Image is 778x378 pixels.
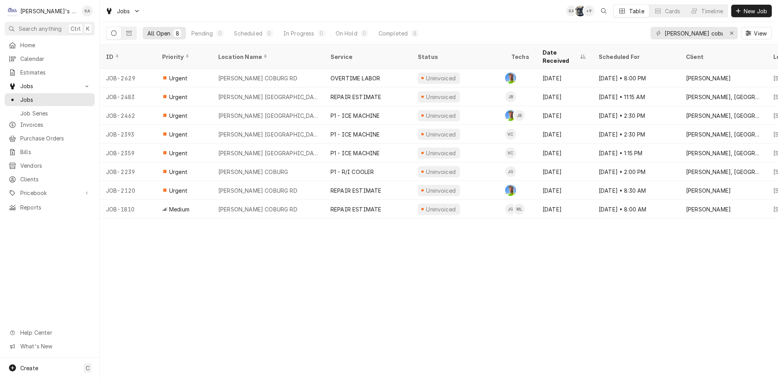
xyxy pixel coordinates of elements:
a: Go to Jobs [102,5,143,18]
div: [DATE] • 8:30 AM [592,181,680,200]
div: Completed [378,29,408,37]
button: View [741,27,772,39]
div: [PERSON_NAME] [686,205,731,213]
span: View [752,29,768,37]
div: [DATE] [536,200,592,218]
div: Timeline [701,7,723,15]
div: JOB-1810 [100,200,156,218]
div: Joey Brabb's Avatar [505,91,516,102]
div: P1 - ICE MACHINE [331,130,380,138]
div: JOB-2462 [100,106,156,125]
div: GA [505,185,516,196]
div: REPAIR ESTIMATE [331,205,381,213]
div: Uninvoiced [425,93,457,101]
span: Reports [20,203,91,211]
div: [DATE] • 11:15 AM [592,87,680,106]
span: Estimates [20,68,91,76]
div: 0 [217,29,222,37]
div: Johnny Guerra's Avatar [505,204,516,215]
div: ID [106,53,148,61]
div: Uninvoiced [425,168,457,176]
span: Purchase Orders [20,134,91,142]
div: [PERSON_NAME], [GEOGRAPHIC_DATA], MOHAWK [686,168,761,176]
div: Cards [665,7,681,15]
div: 0 [319,29,324,37]
div: GA [505,73,516,83]
a: Go to Help Center [5,326,95,339]
a: Go to Jobs [5,80,95,92]
a: Calendar [5,52,95,65]
div: JOB-2120 [100,181,156,200]
div: [PERSON_NAME] [GEOGRAPHIC_DATA] [218,93,318,101]
div: JOB-2239 [100,162,156,181]
div: Priority [162,53,204,61]
div: JG [505,166,516,177]
div: Johnny Guerra's Avatar [505,166,516,177]
div: REPAIR ESTIMATE [331,93,381,101]
div: Pending [191,29,213,37]
div: JB [514,110,525,121]
div: P1 - R/I COOLER [331,168,374,176]
button: New Job [731,5,772,17]
span: Ctrl [71,25,81,33]
button: Search anythingCtrlK [5,22,95,35]
div: Uninvoiced [425,186,457,195]
div: OVERTIME LABOR [331,74,380,82]
div: In Progress [283,29,315,37]
div: Uninvoiced [425,74,457,82]
span: Bills [20,148,91,156]
div: KA [566,5,577,16]
div: [PERSON_NAME] [686,186,731,195]
div: Korey Austin's Avatar [566,5,577,16]
div: Uninvoiced [425,112,457,120]
span: Vendors [20,161,91,170]
span: Home [20,41,91,49]
a: Go to What's New [5,340,95,353]
div: Scheduled [234,29,262,37]
div: [DATE] • 2:00 PM [592,162,680,181]
div: Greg Austin's Avatar [505,185,516,196]
div: Date Received [543,48,578,65]
div: 0 [267,29,272,37]
a: Job Series [5,107,95,120]
a: Purchase Orders [5,132,95,145]
a: Invoices [5,118,95,131]
span: What's New [20,342,90,350]
div: All Open [147,29,170,37]
div: Status [418,53,497,61]
div: VC [505,129,516,140]
div: [PERSON_NAME], [GEOGRAPHIC_DATA], MOHAWK [686,93,761,101]
div: [PERSON_NAME] COBURG RD [218,186,297,195]
a: Jobs [5,93,95,106]
span: Search anything [19,25,62,33]
div: Uninvoiced [425,130,457,138]
span: Urgent [169,74,187,82]
span: Urgent [169,93,187,101]
span: Pricebook [20,189,79,197]
div: Mikah Levitt-Freimuth's Avatar [514,204,525,215]
div: [PERSON_NAME] COBURG RD [218,74,297,82]
span: Medium [169,205,189,213]
div: 8 [175,29,180,37]
span: Job Series [20,109,91,117]
div: Scheduled For [599,53,672,61]
div: JOB-2629 [100,69,156,87]
div: [PERSON_NAME], [GEOGRAPHIC_DATA], MOHAWK [686,149,761,157]
div: [DATE] [536,87,592,106]
div: 8 [412,29,417,37]
a: Home [5,39,95,51]
div: Uninvoiced [425,149,457,157]
button: Open search [598,5,610,17]
span: Clients [20,175,91,183]
span: Invoices [20,121,91,129]
div: JG [505,204,516,215]
div: + 9 [583,5,594,16]
div: KA [82,5,93,16]
div: ML [514,204,525,215]
div: C [7,5,18,16]
div: [PERSON_NAME] COBURG [218,168,288,176]
span: Jobs [20,96,91,104]
div: [DATE] [536,162,592,181]
div: [DATE] • 2:30 PM [592,125,680,144]
div: Greg Austin's Avatar [505,110,516,121]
